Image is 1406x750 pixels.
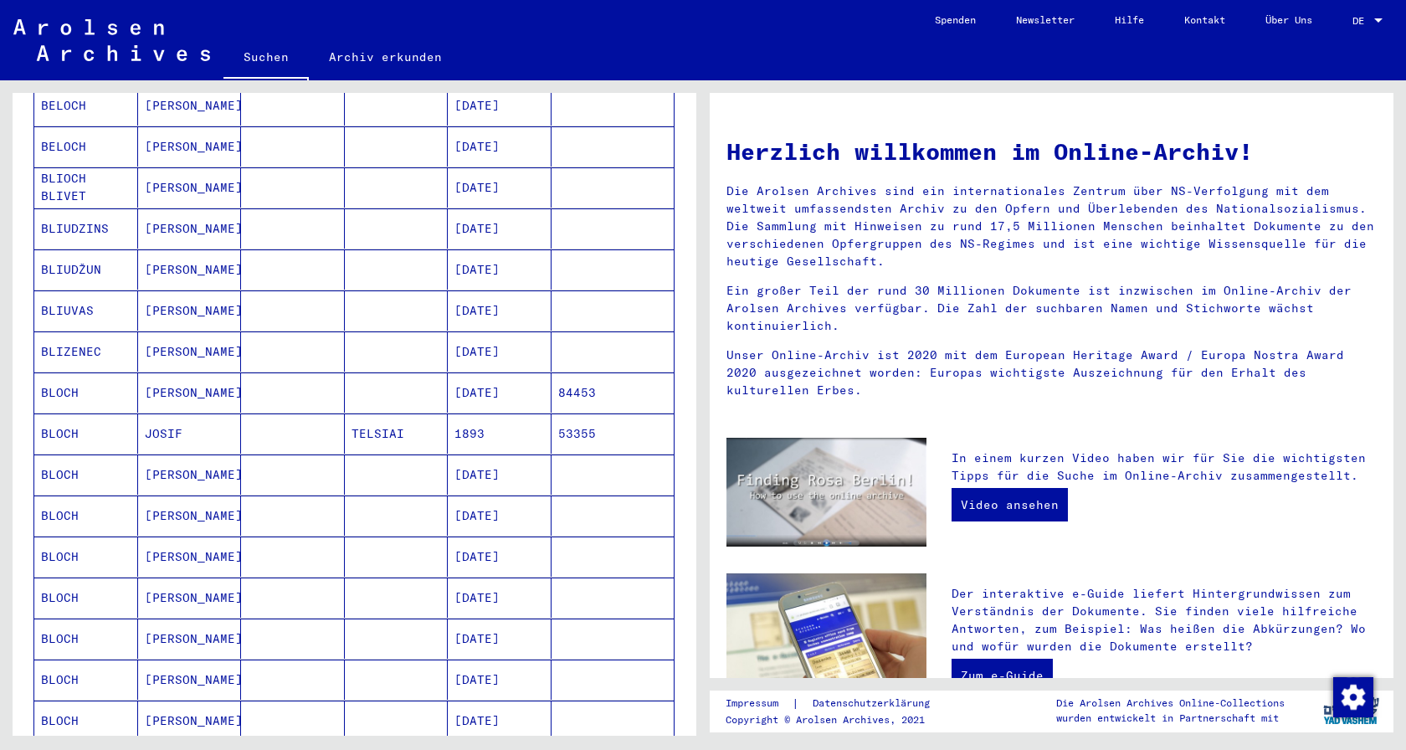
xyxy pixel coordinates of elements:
[448,619,552,659] mat-cell: [DATE]
[34,701,138,741] mat-cell: BLOCH
[552,372,675,413] mat-cell: 84453
[223,37,309,80] a: Suchen
[952,449,1377,485] p: In einem kurzen Video haben wir für Sie die wichtigsten Tipps für die Suche im Online-Archiv zusa...
[448,372,552,413] mat-cell: [DATE]
[34,414,138,454] mat-cell: BLOCH
[448,578,552,618] mat-cell: [DATE]
[952,659,1053,692] a: Zum e-Guide
[448,660,552,700] mat-cell: [DATE]
[34,619,138,659] mat-cell: BLOCH
[1332,676,1373,717] div: Zustimmung ändern
[1056,696,1285,711] p: Die Arolsen Archives Online-Collections
[138,537,242,577] mat-cell: [PERSON_NAME]
[34,455,138,495] mat-cell: BLOCH
[138,85,242,126] mat-cell: [PERSON_NAME]
[448,496,552,536] mat-cell: [DATE]
[34,578,138,618] mat-cell: BLOCH
[448,331,552,372] mat-cell: [DATE]
[138,660,242,700] mat-cell: [PERSON_NAME]
[138,208,242,249] mat-cell: [PERSON_NAME]
[34,126,138,167] mat-cell: BELOCH
[34,167,138,208] mat-cell: BLIOCH BLIVET
[138,372,242,413] mat-cell: [PERSON_NAME]
[952,585,1377,655] p: Der interaktive e-Guide liefert Hintergrundwissen zum Verständnis der Dokumente. Sie finden viele...
[726,182,1377,270] p: Die Arolsen Archives sind ein internationales Zentrum über NS-Verfolgung mit dem weltweit umfasse...
[34,331,138,372] mat-cell: BLIZENEC
[726,573,926,707] img: eguide.jpg
[726,712,950,727] p: Copyright © Arolsen Archives, 2021
[448,167,552,208] mat-cell: [DATE]
[34,85,138,126] mat-cell: BELOCH
[34,496,138,536] mat-cell: BLOCH
[34,290,138,331] mat-cell: BLIUVAS
[1352,15,1371,27] span: DE
[726,134,1377,169] h1: Herzlich willkommen im Online-Archiv!
[1056,711,1285,726] p: wurden entwickelt in Partnerschaft mit
[1333,677,1373,717] img: Zustimmung ändern
[138,701,242,741] mat-cell: [PERSON_NAME]
[448,537,552,577] mat-cell: [DATE]
[552,414,675,454] mat-cell: 53355
[138,578,242,618] mat-cell: [PERSON_NAME]
[138,249,242,290] mat-cell: [PERSON_NAME]
[13,19,210,61] img: Arolsen_neg.svg
[138,331,242,372] mat-cell: [PERSON_NAME]
[726,695,792,712] a: Impressum
[952,488,1068,521] a: Video ansehen
[448,290,552,331] mat-cell: [DATE]
[138,619,242,659] mat-cell: [PERSON_NAME]
[726,695,950,712] div: |
[138,496,242,536] mat-cell: [PERSON_NAME]
[138,455,242,495] mat-cell: [PERSON_NAME]
[726,438,926,547] img: video.jpg
[448,701,552,741] mat-cell: [DATE]
[1320,690,1383,732] img: yv_logo.png
[34,660,138,700] mat-cell: BLOCH
[138,126,242,167] mat-cell: [PERSON_NAME]
[34,372,138,413] mat-cell: BLOCH
[309,37,462,77] a: Archiv erkunden
[448,414,552,454] mat-cell: 1893
[345,414,449,454] mat-cell: TELSIAI
[448,85,552,126] mat-cell: [DATE]
[448,249,552,290] mat-cell: [DATE]
[799,695,950,712] a: Datenschutzerklärung
[448,126,552,167] mat-cell: [DATE]
[138,290,242,331] mat-cell: [PERSON_NAME]
[448,208,552,249] mat-cell: [DATE]
[34,249,138,290] mat-cell: BLIUDŽUN
[138,167,242,208] mat-cell: [PERSON_NAME]
[726,282,1377,335] p: Ein großer Teil der rund 30 Millionen Dokumente ist inzwischen im Online-Archiv der Arolsen Archi...
[34,208,138,249] mat-cell: BLIUDZINS
[138,414,242,454] mat-cell: JOSIF
[726,347,1377,399] p: Unser Online-Archiv ist 2020 mit dem European Heritage Award / Europa Nostra Award 2020 ausgezeic...
[34,537,138,577] mat-cell: BLOCH
[448,455,552,495] mat-cell: [DATE]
